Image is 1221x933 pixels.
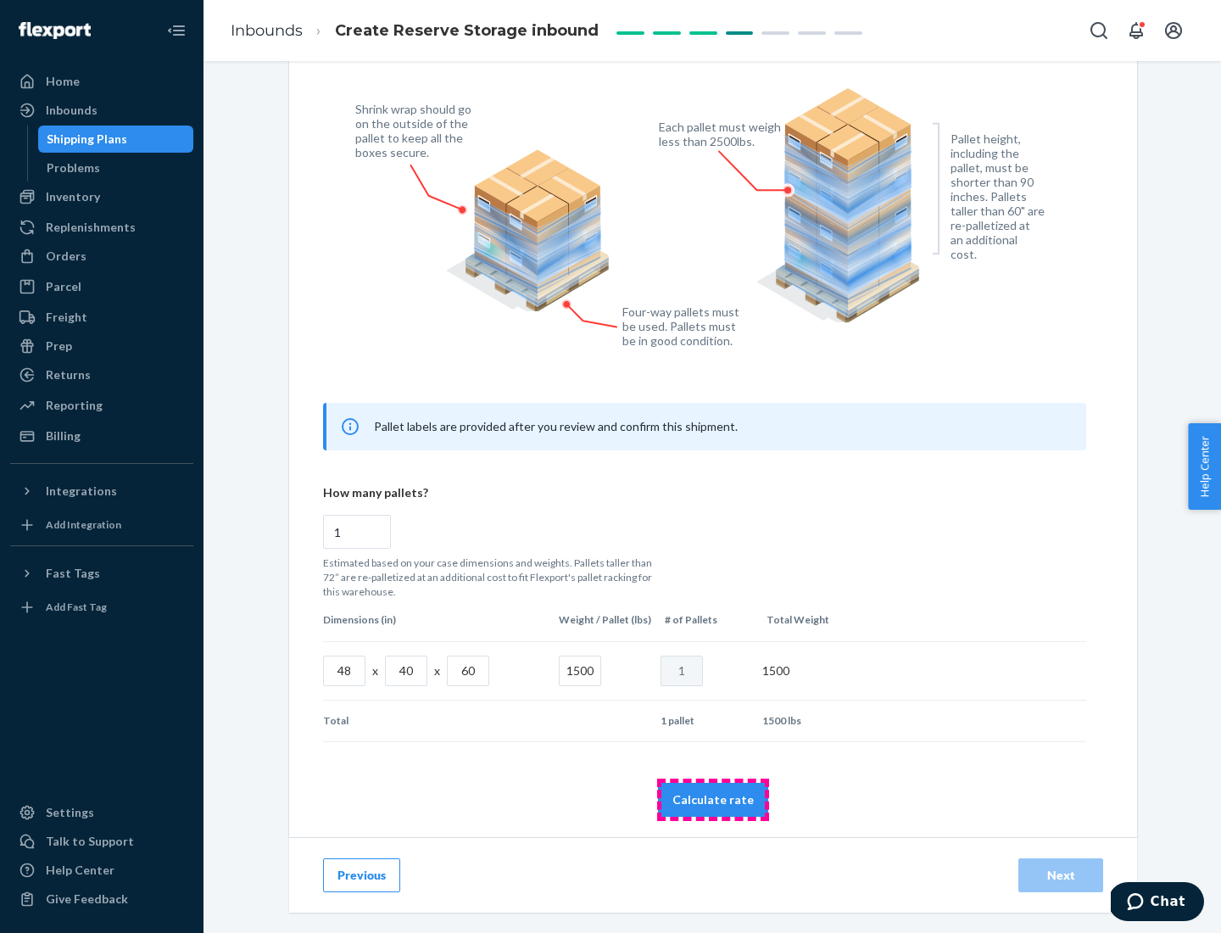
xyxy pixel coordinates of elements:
button: Help Center [1188,423,1221,510]
a: Inbounds [10,97,193,124]
figcaption: Pallet height, including the pallet, must be shorter than 90 inches. Pallets taller than 60" are ... [951,131,1045,261]
p: x [372,662,378,679]
button: Next [1018,858,1103,892]
button: Fast Tags [10,560,193,587]
div: Inventory [46,188,100,205]
span: Create Reserve Storage inbound [335,21,599,40]
button: Previous [323,858,400,892]
p: Estimated based on your case dimensions and weights. Pallets taller than 72” are re-palletized at... [323,556,662,599]
span: 1500 [762,663,789,678]
button: Talk to Support [10,828,193,855]
div: Freight [46,309,87,326]
a: Replenishments [10,214,193,241]
a: Inventory [10,183,193,210]
figcaption: Each pallet must weigh less than 2500lbs. [659,120,785,148]
p: How many pallets? [323,484,1086,501]
div: Home [46,73,80,90]
td: 1500 lbs [755,701,857,741]
div: Settings [46,804,94,821]
figcaption: Four-way pallets must be used. Pallets must be in good condition. [622,304,740,348]
figcaption: Shrink wrap should go on the outside of the pallet to keep all the boxes secure. [355,102,482,159]
div: Give Feedback [46,891,128,908]
span: Pallet labels are provided after you review and confirm this shipment. [374,419,738,433]
div: Orders [46,248,86,265]
img: Flexport logo [19,22,91,39]
div: Problems [47,159,100,176]
button: Integrations [10,478,193,505]
a: Shipping Plans [38,126,194,153]
a: Inbounds [231,21,303,40]
a: Orders [10,243,193,270]
div: Add Fast Tag [46,600,107,614]
div: Shipping Plans [47,131,127,148]
button: Calculate rate [658,783,768,817]
a: Billing [10,422,193,450]
p: x [434,662,440,679]
div: Add Integration [46,517,121,532]
a: Help Center [10,857,193,884]
a: Add Integration [10,511,193,539]
div: Next [1033,867,1089,884]
a: Add Fast Tag [10,594,193,621]
a: Prep [10,332,193,360]
div: Fast Tags [46,565,100,582]
th: Weight / Pallet (lbs) [552,599,658,640]
button: Open account menu [1157,14,1190,47]
div: Help Center [46,862,114,879]
div: Returns [46,366,91,383]
iframe: Opens a widget where you can chat to one of our agents [1111,882,1204,925]
div: Prep [46,338,72,355]
th: Dimensions (in) [323,599,552,640]
td: Total [323,701,552,741]
div: Talk to Support [46,833,134,850]
a: Settings [10,799,193,826]
a: Returns [10,361,193,388]
button: Close Navigation [159,14,193,47]
a: Parcel [10,273,193,300]
div: Replenishments [46,219,136,236]
ol: breadcrumbs [217,6,612,56]
a: Home [10,68,193,95]
th: # of Pallets [658,599,760,640]
button: Open notifications [1119,14,1153,47]
button: Open Search Box [1082,14,1116,47]
button: Give Feedback [10,886,193,913]
td: 1 pallet [654,701,755,741]
a: Freight [10,304,193,331]
div: Billing [46,427,81,444]
a: Reporting [10,392,193,419]
div: Inbounds [46,102,98,119]
div: Parcel [46,278,81,295]
div: Integrations [46,483,117,500]
div: Reporting [46,397,103,414]
th: Total Weight [760,599,861,640]
a: Problems [38,154,194,182]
